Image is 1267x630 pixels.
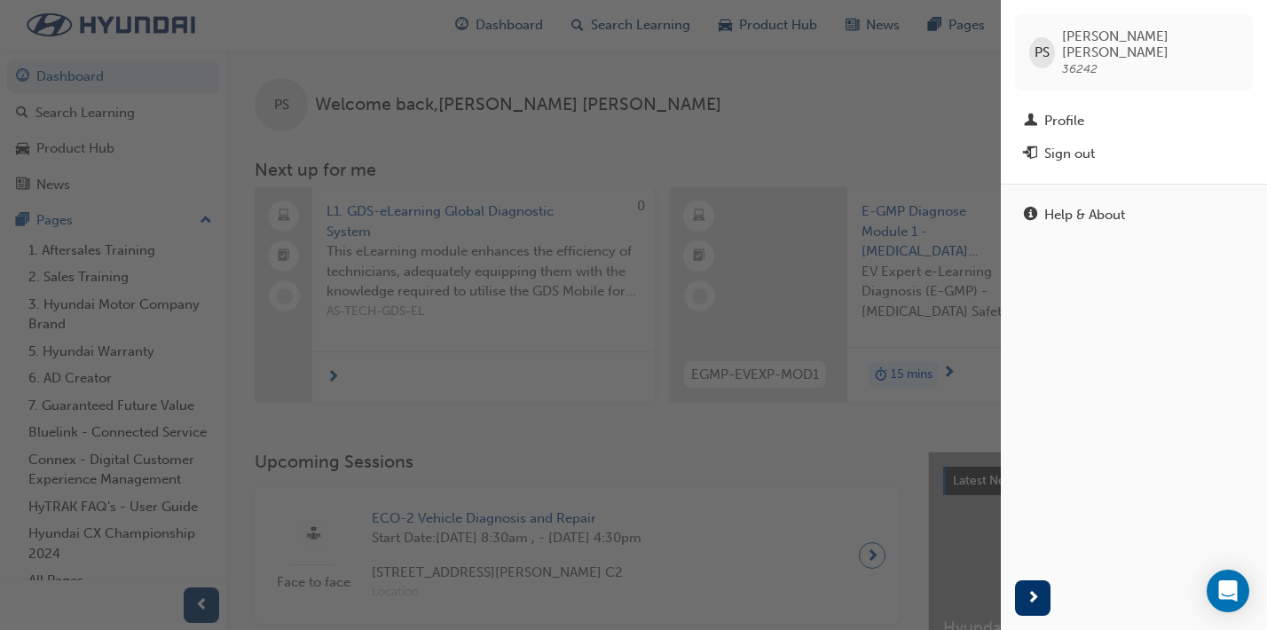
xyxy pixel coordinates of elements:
[1015,105,1253,138] a: Profile
[1035,43,1050,63] span: PS
[1015,138,1253,170] button: Sign out
[1044,111,1084,131] div: Profile
[1024,114,1037,130] span: man-icon
[1044,144,1095,164] div: Sign out
[1207,570,1249,612] div: Open Intercom Messenger
[1062,28,1239,60] span: [PERSON_NAME] [PERSON_NAME]
[1062,61,1098,76] span: 36242
[1024,146,1037,162] span: exit-icon
[1024,208,1037,224] span: info-icon
[1015,199,1253,232] a: Help & About
[1027,587,1040,610] span: next-icon
[1044,205,1125,225] div: Help & About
